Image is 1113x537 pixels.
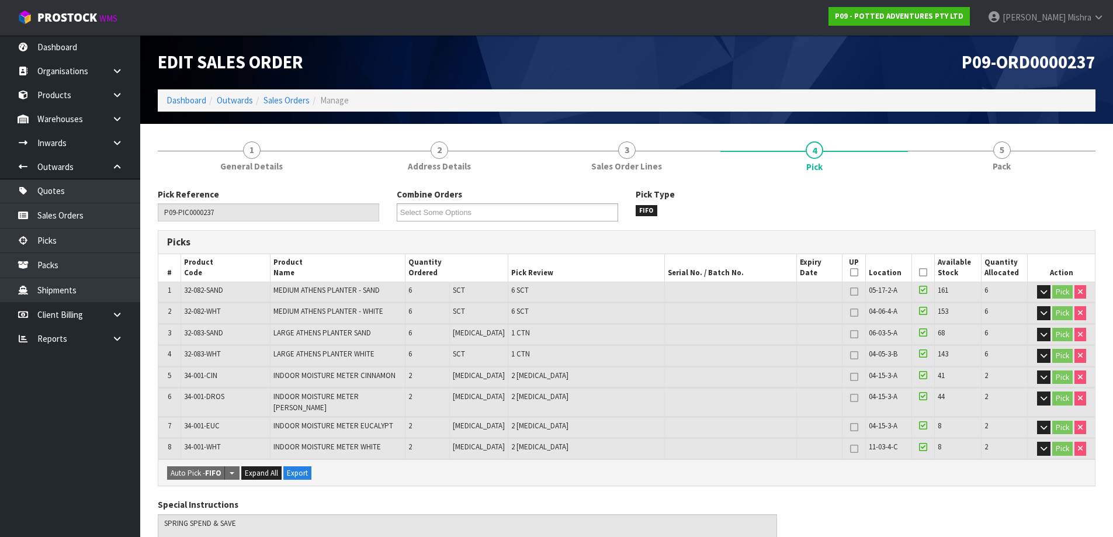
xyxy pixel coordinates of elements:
[938,349,948,359] span: 143
[511,370,568,380] span: 2 [MEDICAL_DATA]
[806,141,823,159] span: 4
[869,442,898,452] span: 11-03-4-C
[168,421,171,431] span: 7
[1067,12,1091,23] span: Mishra
[243,141,261,159] span: 1
[1052,285,1073,299] button: Pick
[158,51,303,73] span: Edit Sales Order
[938,370,945,380] span: 41
[869,421,897,431] span: 04-15-3-A
[320,95,349,106] span: Manage
[263,95,310,106] a: Sales Orders
[99,13,117,24] small: WMS
[1028,254,1095,282] th: Action
[1052,442,1073,456] button: Pick
[273,306,383,316] span: MEDIUM ATHENS PLANTER - WHITE
[618,141,636,159] span: 3
[184,392,224,401] span: 34-001-DROS
[408,392,412,401] span: 2
[938,285,948,295] span: 161
[408,349,412,359] span: 6
[984,349,988,359] span: 6
[453,442,505,452] span: [MEDICAL_DATA]
[935,254,981,282] th: Available Stock
[1003,12,1066,23] span: [PERSON_NAME]
[283,466,311,480] button: Export
[273,421,393,431] span: INDOOR MOISTURE METER EUCALYPT
[1052,306,1073,320] button: Pick
[408,306,412,316] span: 6
[869,370,897,380] span: 04-15-3-A
[993,141,1011,159] span: 5
[184,328,223,338] span: 32-083-SAND
[664,254,797,282] th: Serial No. / Batch No.
[167,237,618,248] h3: Picks
[511,328,530,338] span: 1 CTN
[806,161,823,173] span: Pick
[167,466,225,480] button: Auto Pick -FIFO
[938,421,941,431] span: 8
[408,370,412,380] span: 2
[797,254,842,282] th: Expiry Date
[453,349,465,359] span: SCT
[408,328,412,338] span: 6
[984,392,988,401] span: 2
[511,442,568,452] span: 2 [MEDICAL_DATA]
[181,254,271,282] th: Product Code
[453,328,505,338] span: [MEDICAL_DATA]
[869,285,897,295] span: 05-17-2-A
[984,370,988,380] span: 2
[938,442,941,452] span: 8
[168,370,171,380] span: 5
[184,306,221,316] span: 32-082-WHT
[273,392,359,412] span: INDOOR MOISTURE METER [PERSON_NAME]
[245,468,278,478] span: Expand All
[431,141,448,159] span: 2
[408,285,412,295] span: 6
[168,285,171,295] span: 1
[271,254,405,282] th: Product Name
[184,285,223,295] span: 32-082-SAND
[938,306,948,316] span: 153
[205,468,221,478] strong: FIFO
[273,285,380,295] span: MEDIUM ATHENS PLANTER - SAND
[869,306,897,316] span: 04-06-4-A
[1052,421,1073,435] button: Pick
[1052,370,1073,384] button: Pick
[453,306,465,316] span: SCT
[408,421,412,431] span: 2
[184,421,220,431] span: 34-001-EUC
[869,328,897,338] span: 06-03-5-A
[453,421,505,431] span: [MEDICAL_DATA]
[37,10,97,25] span: ProStock
[636,205,658,217] span: FIFO
[158,498,238,511] label: Special Instructions
[397,188,462,200] label: Combine Orders
[511,421,568,431] span: 2 [MEDICAL_DATA]
[184,349,221,359] span: 32-083-WHT
[508,254,664,282] th: Pick Review
[866,254,912,282] th: Location
[168,328,171,338] span: 3
[408,160,471,172] span: Address Details
[273,442,381,452] span: INDOOR MOISTURE METER WHITE
[184,370,217,380] span: 34-001-CIN
[220,160,283,172] span: General Details
[273,349,375,359] span: LARGE ATHENS PLANTER WHITE
[993,160,1011,172] span: Pack
[168,349,171,359] span: 4
[984,328,988,338] span: 6
[273,370,396,380] span: INDOOR MOISTURE METER CINNAMON
[158,188,219,200] label: Pick Reference
[453,285,465,295] span: SCT
[511,392,568,401] span: 2 [MEDICAL_DATA]
[168,392,171,401] span: 6
[1052,349,1073,363] button: Pick
[453,370,505,380] span: [MEDICAL_DATA]
[511,306,529,316] span: 6 SCT
[453,392,505,401] span: [MEDICAL_DATA]
[636,188,675,200] label: Pick Type
[984,421,988,431] span: 2
[984,442,988,452] span: 2
[168,306,171,316] span: 2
